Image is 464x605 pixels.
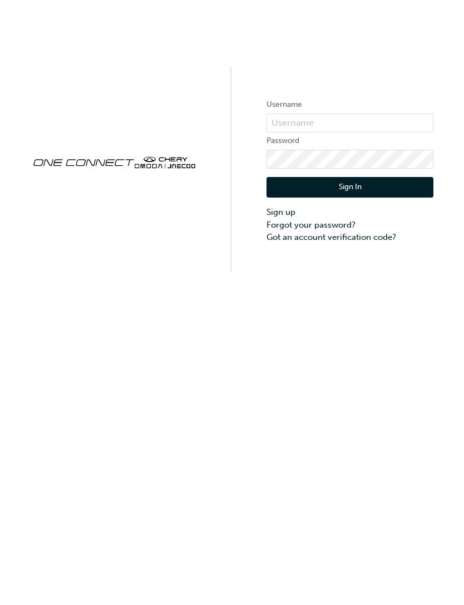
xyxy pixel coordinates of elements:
[266,98,433,111] label: Username
[266,177,433,198] button: Sign In
[266,114,433,132] input: Username
[266,231,433,244] a: Got an account verification code?
[266,219,433,232] a: Forgot your password?
[266,134,433,147] label: Password
[31,147,198,176] img: oneconnect
[266,206,433,219] a: Sign up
